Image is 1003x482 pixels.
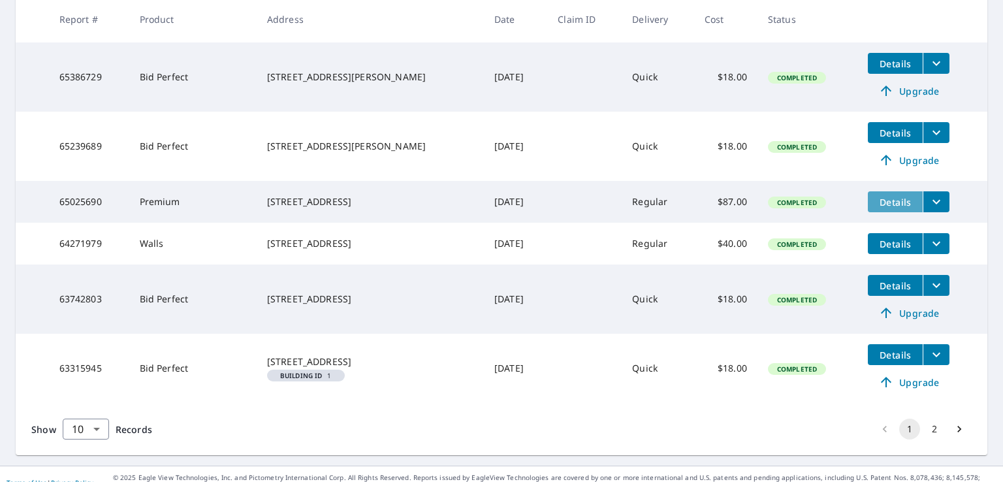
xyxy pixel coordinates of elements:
span: Show [31,423,56,436]
span: Details [876,196,915,208]
span: Completed [769,240,825,249]
span: Upgrade [876,374,942,390]
td: Bid Perfect [129,112,257,181]
td: $40.00 [694,223,757,265]
div: [STREET_ADDRESS] [267,195,473,208]
td: 65386729 [49,42,129,112]
td: Quick [622,112,693,181]
td: $18.00 [694,42,757,112]
span: Upgrade [876,305,942,321]
button: filesDropdownBtn-64271979 [923,233,949,254]
button: detailsBtn-65386729 [868,53,923,74]
td: [DATE] [484,42,547,112]
td: 63315945 [49,334,129,403]
td: Quick [622,265,693,334]
td: $18.00 [694,334,757,403]
button: filesDropdownBtn-63315945 [923,344,949,365]
td: $18.00 [694,112,757,181]
span: Completed [769,142,825,152]
span: Details [876,280,915,292]
td: $18.00 [694,265,757,334]
em: Building ID [280,372,323,379]
td: [DATE] [484,181,547,223]
a: Upgrade [868,80,949,101]
button: detailsBtn-63742803 [868,275,923,296]
button: Go to page 2 [924,419,945,440]
button: filesDropdownBtn-65025690 [923,191,949,212]
span: Completed [769,198,825,207]
button: Go to next page [949,419,970,440]
td: [DATE] [484,223,547,265]
span: Completed [769,364,825,374]
span: Completed [769,295,825,304]
td: $87.00 [694,181,757,223]
div: Show 10 records [63,419,109,440]
button: filesDropdownBtn-65239689 [923,122,949,143]
span: 1 [272,372,340,379]
span: Details [876,127,915,139]
a: Upgrade [868,150,949,170]
td: Quick [622,334,693,403]
td: Regular [622,223,693,265]
td: 65239689 [49,112,129,181]
div: [STREET_ADDRESS] [267,293,473,306]
td: 64271979 [49,223,129,265]
td: [DATE] [484,112,547,181]
span: Details [876,349,915,361]
td: Premium [129,181,257,223]
span: Details [876,57,915,70]
div: [STREET_ADDRESS] [267,237,473,250]
td: 63742803 [49,265,129,334]
div: [STREET_ADDRESS][PERSON_NAME] [267,71,473,84]
div: 10 [63,411,109,447]
button: detailsBtn-64271979 [868,233,923,254]
span: Upgrade [876,83,942,99]
button: filesDropdownBtn-63742803 [923,275,949,296]
a: Upgrade [868,372,949,393]
td: Bid Perfect [129,334,257,403]
td: [DATE] [484,334,547,403]
td: 65025690 [49,181,129,223]
td: Regular [622,181,693,223]
td: Walls [129,223,257,265]
td: [DATE] [484,265,547,334]
button: detailsBtn-65025690 [868,191,923,212]
a: Upgrade [868,302,949,323]
div: [STREET_ADDRESS] [267,355,473,368]
button: page 1 [899,419,920,440]
td: Bid Perfect [129,42,257,112]
nav: pagination navigation [872,419,972,440]
span: Completed [769,73,825,82]
span: Records [116,423,152,436]
div: [STREET_ADDRESS][PERSON_NAME] [267,140,473,153]
span: Details [876,238,915,250]
td: Quick [622,42,693,112]
td: Bid Perfect [129,265,257,334]
span: Upgrade [876,152,942,168]
button: detailsBtn-65239689 [868,122,923,143]
button: filesDropdownBtn-65386729 [923,53,949,74]
button: detailsBtn-63315945 [868,344,923,365]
